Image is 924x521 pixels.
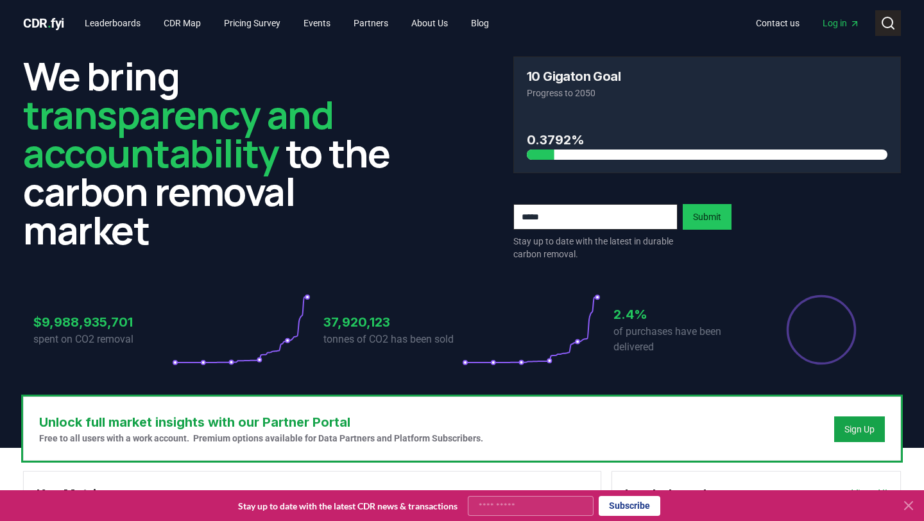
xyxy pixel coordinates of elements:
[323,332,462,347] p: tonnes of CO2 has been sold
[293,12,341,35] a: Events
[39,432,483,445] p: Free to all users with a work account. Premium options available for Data Partners and Platform S...
[343,12,398,35] a: Partners
[625,484,714,504] h3: Leaderboards
[746,12,810,35] a: Contact us
[23,88,333,179] span: transparency and accountability
[401,12,458,35] a: About Us
[527,70,620,83] h3: 10 Gigaton Goal
[513,235,678,260] p: Stay up to date with the latest in durable carbon removal.
[844,423,875,436] a: Sign Up
[47,15,51,31] span: .
[33,312,172,332] h3: $9,988,935,701
[823,17,860,30] span: Log in
[214,12,291,35] a: Pricing Survey
[323,312,462,332] h3: 37,920,123
[746,12,870,35] nav: Main
[23,15,64,31] span: CDR fyi
[33,332,172,347] p: spent on CO2 removal
[527,87,887,99] p: Progress to 2050
[683,204,732,230] button: Submit
[37,484,588,504] h3: Key Metrics
[23,14,64,32] a: CDR.fyi
[851,486,887,502] a: View All
[785,294,857,366] div: Percentage of sales delivered
[39,413,483,432] h3: Unlock full market insights with our Partner Portal
[613,305,752,324] h3: 2.4%
[812,12,870,35] a: Log in
[23,56,411,249] h2: We bring to the carbon removal market
[74,12,151,35] a: Leaderboards
[834,416,885,442] button: Sign Up
[613,324,752,355] p: of purchases have been delivered
[461,12,499,35] a: Blog
[527,130,887,149] h3: 0.3792%
[153,12,211,35] a: CDR Map
[74,12,499,35] nav: Main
